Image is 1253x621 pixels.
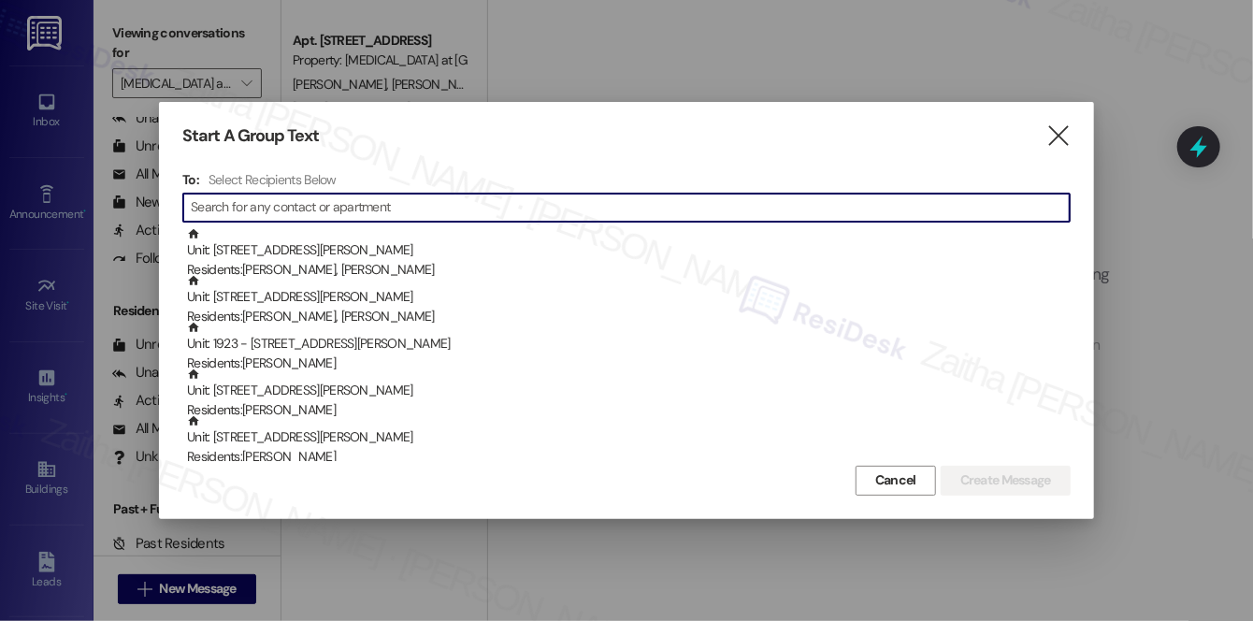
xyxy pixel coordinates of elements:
[187,321,1071,374] div: Unit: 1923 - [STREET_ADDRESS][PERSON_NAME]
[182,321,1071,368] div: Unit: 1923 - [STREET_ADDRESS][PERSON_NAME]Residents:[PERSON_NAME]
[875,470,916,490] span: Cancel
[1045,126,1071,146] i: 
[941,466,1071,496] button: Create Message
[187,227,1071,281] div: Unit: [STREET_ADDRESS][PERSON_NAME]
[856,466,936,496] button: Cancel
[191,195,1070,221] input: Search for any contact or apartment
[182,125,319,147] h3: Start A Group Text
[209,171,337,188] h4: Select Recipients Below
[187,400,1071,420] div: Residents: [PERSON_NAME]
[187,447,1071,467] div: Residents: [PERSON_NAME]
[182,274,1071,321] div: Unit: [STREET_ADDRESS][PERSON_NAME]Residents:[PERSON_NAME], [PERSON_NAME]
[182,227,1071,274] div: Unit: [STREET_ADDRESS][PERSON_NAME]Residents:[PERSON_NAME], [PERSON_NAME]
[182,414,1071,461] div: Unit: [STREET_ADDRESS][PERSON_NAME]Residents:[PERSON_NAME]
[187,414,1071,468] div: Unit: [STREET_ADDRESS][PERSON_NAME]
[187,260,1071,280] div: Residents: [PERSON_NAME], [PERSON_NAME]
[182,171,199,188] h3: To:
[187,307,1071,326] div: Residents: [PERSON_NAME], [PERSON_NAME]
[960,470,1051,490] span: Create Message
[182,368,1071,414] div: Unit: [STREET_ADDRESS][PERSON_NAME]Residents:[PERSON_NAME]
[187,368,1071,421] div: Unit: [STREET_ADDRESS][PERSON_NAME]
[187,354,1071,373] div: Residents: [PERSON_NAME]
[187,274,1071,327] div: Unit: [STREET_ADDRESS][PERSON_NAME]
